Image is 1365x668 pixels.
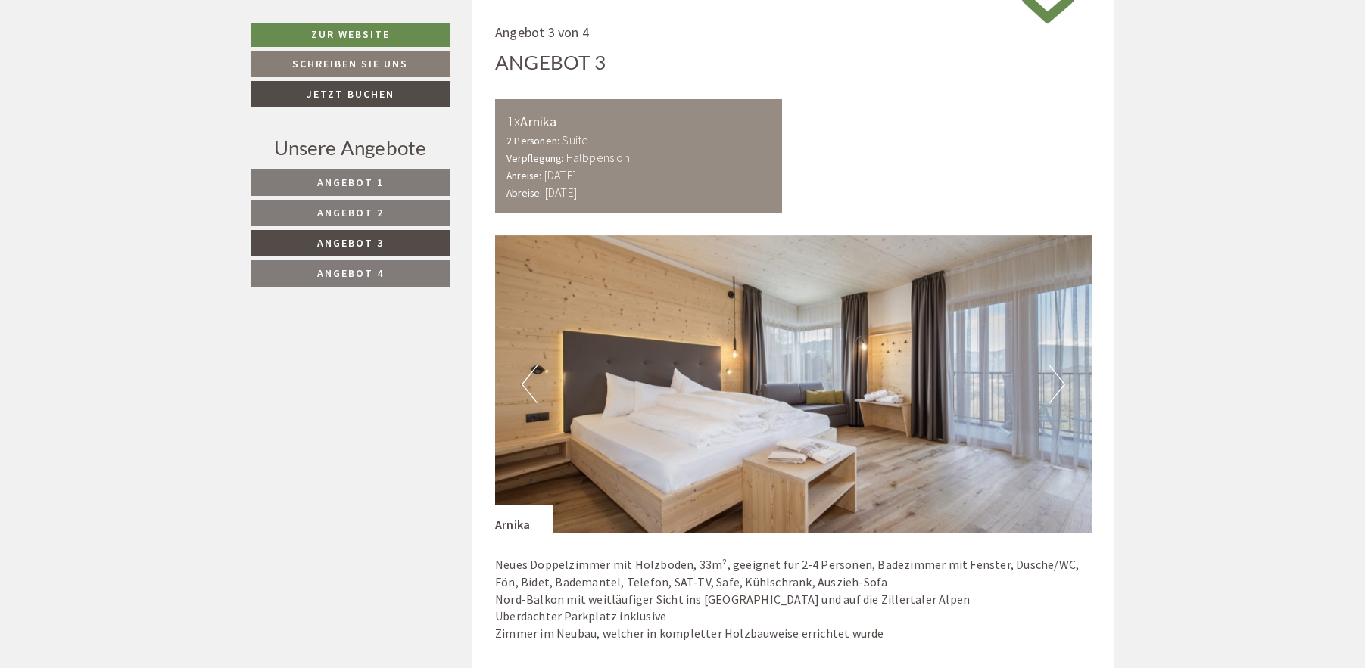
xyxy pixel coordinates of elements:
[317,236,384,250] span: Angebot 3
[506,111,520,130] b: 1x
[506,399,597,425] button: Senden
[251,51,450,77] a: Schreiben Sie uns
[506,187,543,200] small: Abreise:
[251,134,450,162] div: Unsere Angebote
[251,81,450,107] a: Jetzt buchen
[545,185,577,200] b: [DATE]
[506,169,542,182] small: Anreise:
[506,135,559,148] small: 2 Personen:
[495,48,606,76] div: Angebot 3
[566,150,630,165] b: Halbpension
[495,505,553,533] div: Arnika
[495,23,589,41] span: Angebot 3 von 4
[562,132,588,148] b: Suite
[544,167,576,182] b: [DATE]
[495,556,1092,642] p: Neues Doppelzimmer mit Holzboden, 33m², geeignet für 2-4 Personen, Badezimmer mit Fenster, Dusche...
[270,12,326,38] div: [DATE]
[12,42,248,88] div: Guten Tag, wie können wir Ihnen helfen?
[317,266,384,280] span: Angebot 4
[506,152,563,165] small: Verpflegung:
[522,365,538,403] button: Previous
[23,45,240,57] div: [GEOGRAPHIC_DATA]
[495,235,1092,533] img: image
[23,74,240,85] small: 16:37
[317,206,384,219] span: Angebot 2
[317,176,384,189] span: Angebot 1
[1049,365,1065,403] button: Next
[251,23,450,47] a: Zur Website
[506,110,771,132] div: Arnika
